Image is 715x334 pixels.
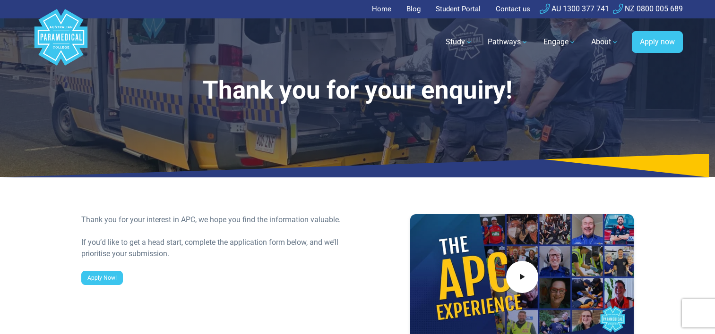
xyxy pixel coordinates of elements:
a: Australian Paramedical College [33,18,89,66]
a: Study [440,29,478,55]
h1: Thank you for your enquiry! [81,75,634,105]
a: Apply Now! [81,271,123,285]
a: Engage [538,29,582,55]
a: AU 1300 377 741 [540,4,609,13]
div: If you’d like to get a head start, complete the application form below, and we’ll prioritise your... [81,237,352,259]
a: Apply now [632,31,683,53]
a: NZ 0800 005 689 [613,4,683,13]
div: Thank you for your interest in APC, we hope you find the information valuable. [81,214,352,225]
a: Pathways [482,29,534,55]
a: About [586,29,624,55]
